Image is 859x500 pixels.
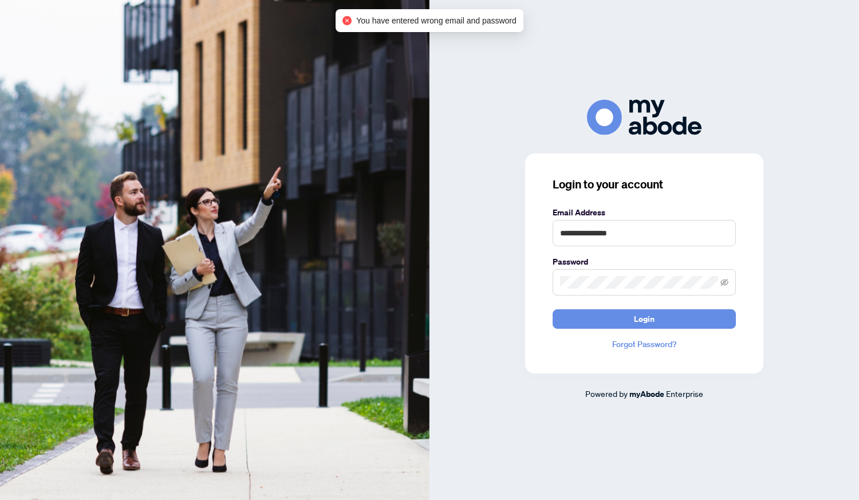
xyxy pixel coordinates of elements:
span: Powered by [585,388,628,399]
button: Login [553,309,736,329]
img: ma-logo [587,100,702,135]
span: Enterprise [666,388,703,399]
a: Forgot Password? [553,338,736,351]
label: Email Address [553,206,736,219]
span: Login [634,310,655,328]
a: myAbode [629,388,664,400]
span: close-circle [342,16,352,25]
span: You have entered wrong email and password [356,14,517,27]
span: eye-invisible [720,278,728,286]
h3: Login to your account [553,176,736,192]
label: Password [553,255,736,268]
